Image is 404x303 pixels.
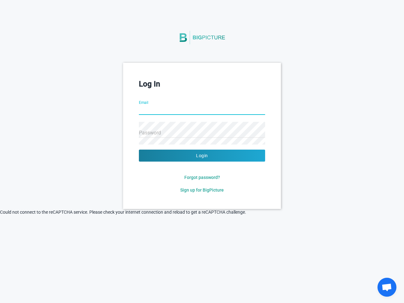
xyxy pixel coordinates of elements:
[184,175,220,180] span: Forgot password?
[178,24,226,51] img: BigPicture
[377,278,396,297] a: Open chat
[139,150,265,162] button: Login
[180,187,224,193] span: Sign up for BigPicture
[139,79,265,89] h3: Log In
